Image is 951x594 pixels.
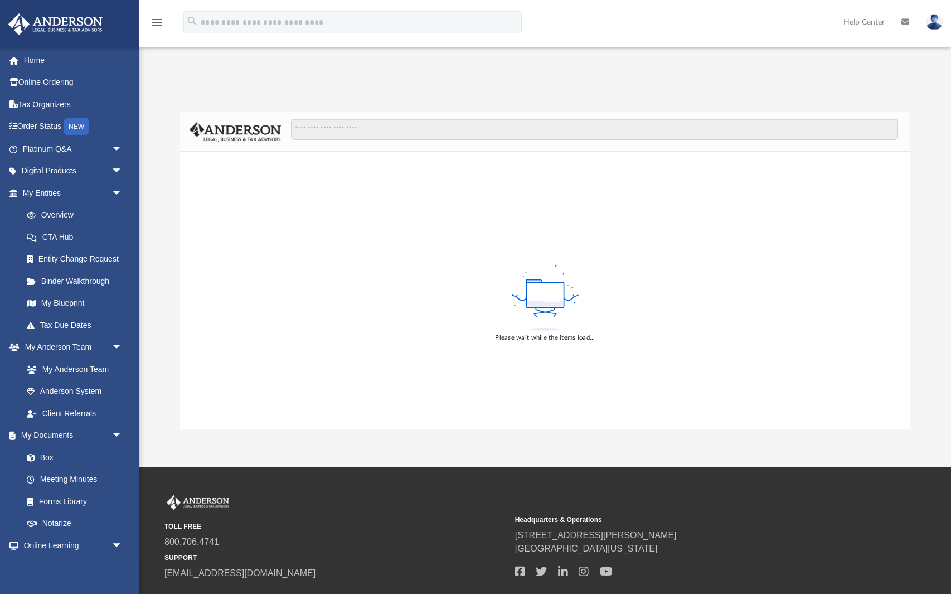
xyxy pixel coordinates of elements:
a: Anderson System [16,380,134,403]
a: CTA Hub [16,226,139,248]
a: Entity Change Request [16,248,139,271]
span: arrow_drop_down [111,534,134,557]
a: menu [151,21,164,29]
a: Client Referrals [16,402,134,424]
a: My Blueprint [16,292,134,315]
span: arrow_drop_down [111,182,134,205]
a: Meeting Minutes [16,469,134,491]
a: Order StatusNEW [8,115,139,138]
div: Please wait while the items load... [495,333,595,343]
a: Tax Organizers [8,93,139,115]
span: arrow_drop_down [111,336,134,359]
small: TOLL FREE [164,521,507,532]
i: search [186,15,198,27]
a: 800.706.4741 [164,537,219,547]
a: Online Learningarrow_drop_down [8,534,134,557]
a: Online Ordering [8,71,139,94]
a: Digital Productsarrow_drop_down [8,160,139,182]
a: Courses [16,557,134,579]
span: arrow_drop_down [111,424,134,447]
a: [EMAIL_ADDRESS][DOMAIN_NAME] [164,568,316,578]
a: Box [16,446,128,469]
a: My Anderson Team [16,358,128,380]
a: [STREET_ADDRESS][PERSON_NAME] [515,530,677,540]
small: SUPPORT [164,553,507,563]
a: Home [8,49,139,71]
a: Overview [16,204,139,226]
input: Search files and folders [291,119,899,140]
a: [GEOGRAPHIC_DATA][US_STATE] [515,544,658,553]
a: Forms Library [16,490,128,513]
a: Binder Walkthrough [16,270,139,292]
small: Headquarters & Operations [515,515,858,525]
a: Tax Due Dates [16,314,139,336]
a: My Anderson Teamarrow_drop_down [8,336,134,359]
span: arrow_drop_down [111,160,134,183]
a: Platinum Q&Aarrow_drop_down [8,138,139,160]
span: arrow_drop_down [111,138,134,161]
a: Notarize [16,513,134,535]
a: My Entitiesarrow_drop_down [8,182,139,204]
i: menu [151,16,164,29]
img: User Pic [926,14,943,30]
a: My Documentsarrow_drop_down [8,424,134,447]
div: NEW [64,118,89,135]
img: Anderson Advisors Platinum Portal [164,495,231,510]
img: Anderson Advisors Platinum Portal [5,13,106,35]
